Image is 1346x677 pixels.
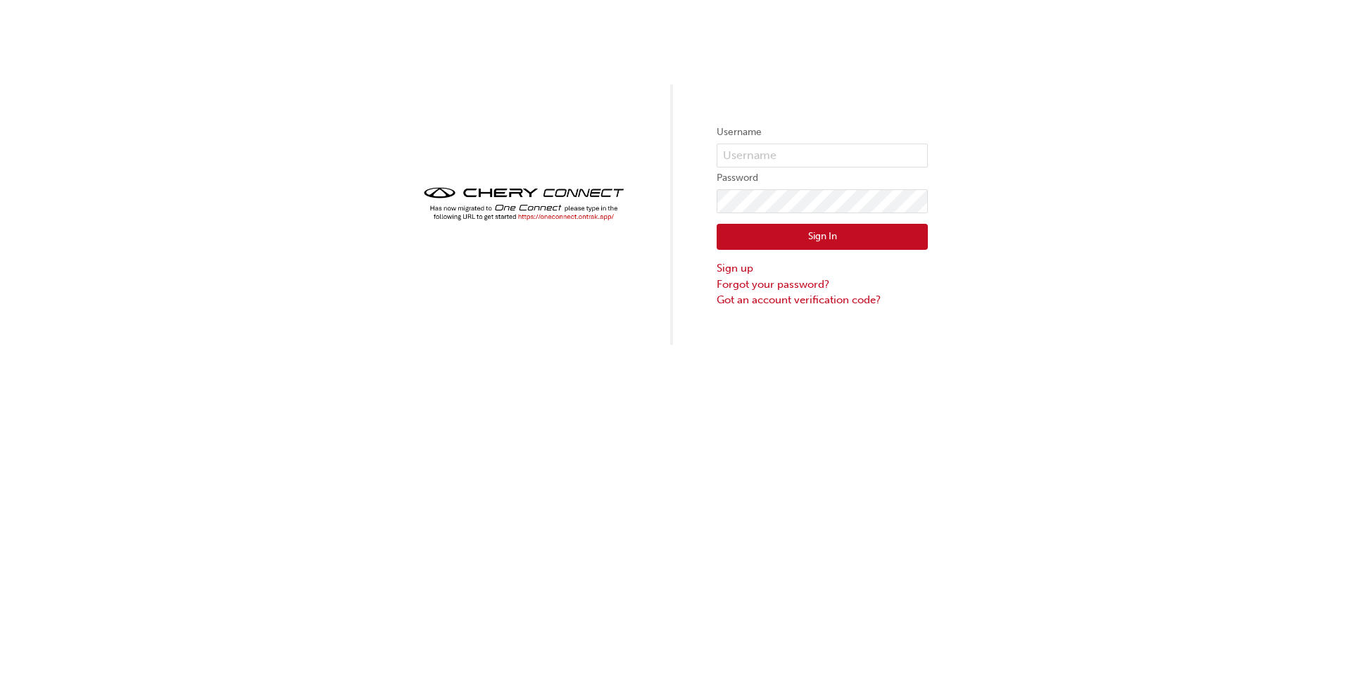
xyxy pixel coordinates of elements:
img: cheryconnect [418,183,629,224]
label: Password [717,170,928,186]
label: Username [717,124,928,141]
a: Got an account verification code? [717,292,928,308]
a: Forgot your password? [717,277,928,293]
a: Sign up [717,260,928,277]
button: Sign In [717,224,928,251]
input: Username [717,144,928,167]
